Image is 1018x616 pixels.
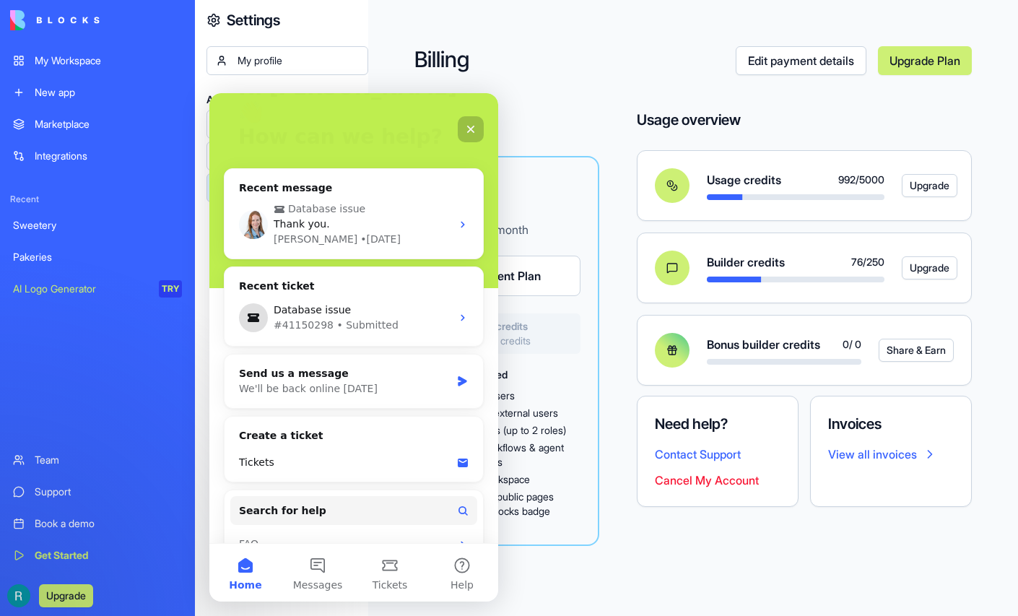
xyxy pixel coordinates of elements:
div: Send us a message [30,273,241,288]
img: Profile image for Michal [30,117,58,146]
div: [PERSON_NAME] [64,139,148,154]
div: My profile [238,53,359,68]
div: FAQ [21,438,268,464]
div: Integrations [35,149,182,163]
span: Builder credits [707,253,785,271]
h4: Invoices [828,414,954,434]
div: Create a ticket [30,335,259,350]
a: Support [4,477,191,506]
a: My profile [206,46,368,75]
div: Recent messageProfile image for MichalDatabase issueThank you.[PERSON_NAME]•[DATE] [14,75,274,166]
a: AI Logo GeneratorTRY [4,274,191,303]
button: Upgrade [902,256,957,279]
h4: Plan [414,110,599,130]
button: Upgrade [39,584,93,607]
div: Send us a messageWe'll be back online [DATE] [14,261,274,316]
div: Recent message [30,87,259,103]
div: Tickets [21,356,268,383]
a: Marketplace [4,110,191,139]
div: New app [35,85,182,100]
div: Sweetery [13,218,182,233]
button: Share & Earn [879,339,954,362]
span: 0 / 0 [843,337,861,352]
a: New app [4,78,191,107]
span: Recent [4,194,191,205]
a: My Workspace [4,46,191,75]
h4: Usage overview [637,110,741,130]
div: Close [248,23,274,49]
span: Basic workflows & agent capabilities [453,441,580,469]
div: Tickets [30,362,242,377]
span: Search for help [30,410,117,425]
a: Edit payment details [736,46,866,75]
span: 992 / 5000 [838,173,884,187]
a: Get Started [4,541,191,570]
button: Search for help [21,403,268,432]
h2: Billing [414,46,736,75]
span: Admin [206,92,368,107]
button: Messages [72,451,144,508]
button: Upgrade [902,174,957,197]
a: View all invoices [828,446,954,463]
div: Pakeries [13,250,182,264]
button: Tickets [144,451,217,508]
span: Up to 10 external users [453,406,558,420]
a: Upgrade [902,256,936,279]
span: Help [241,487,264,497]
span: Usage credits [707,171,781,188]
div: Team [35,453,182,467]
div: Database issue#41150298 • Submitted [15,204,274,246]
div: Get Started [35,548,182,563]
a: Upgrade [902,174,936,197]
h4: Settings [227,10,280,30]
span: 250 builder credits [445,319,569,334]
a: Team [4,446,191,474]
p: How can we help? [29,32,260,56]
button: Cancel My Account [655,472,759,489]
a: Book a demo [4,509,191,538]
span: Portals & public pages without Blocks badge [453,490,580,519]
div: Support [35,485,182,499]
a: Upgrade Plan [878,46,972,75]
button: Contact Support [655,446,741,463]
div: My Workspace [35,53,182,68]
span: Thank you. [64,125,121,136]
span: Database issue [79,108,156,123]
a: Pakeries [4,243,191,272]
span: Tickets [163,487,199,497]
div: FAQ [30,443,242,459]
span: User roles (up to 2 roles) [453,423,566,438]
button: Help [217,451,289,508]
span: Bonus builder credits [707,336,820,353]
div: • [DATE] [151,139,191,154]
div: AI Logo Generator [13,282,149,296]
img: logo [10,10,100,30]
h4: Need help? [655,414,780,434]
div: We'll be back online [DATE] [30,288,241,303]
span: 76 / 250 [851,255,884,269]
a: Sweetery [4,211,191,240]
div: TRY [159,280,182,298]
a: Starter$50 / monthCurrent Plan250builder credits5000usage creditsWhat's includedUp to 3 usersUp t... [414,156,599,546]
iframe: Intercom live chat [209,93,498,602]
a: Upgrade [39,588,93,602]
div: #41150298 • Submitted [64,225,242,240]
a: My account [206,110,368,139]
div: Profile image for MichalDatabase issueThank you.[PERSON_NAME]•[DATE] [15,97,274,165]
a: Members [206,142,368,170]
button: Current Plan [433,256,580,296]
div: Marketplace [35,117,182,131]
div: Database issue [64,209,242,225]
a: Integrations [4,142,191,170]
img: ACg8ocIQaqk-1tPQtzwxiZ7ZlP6dcFgbwUZ5nqaBNAw22a2oECoLioo=s96-c [7,584,30,607]
div: Book a demo [35,516,182,531]
span: Messages [84,487,134,497]
a: Billing [206,173,368,202]
p: / month [486,221,528,238]
span: 5000 usage credits [445,334,569,348]
span: Home [19,487,52,497]
div: Recent ticket [30,186,259,204]
h3: Starter [433,175,580,198]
